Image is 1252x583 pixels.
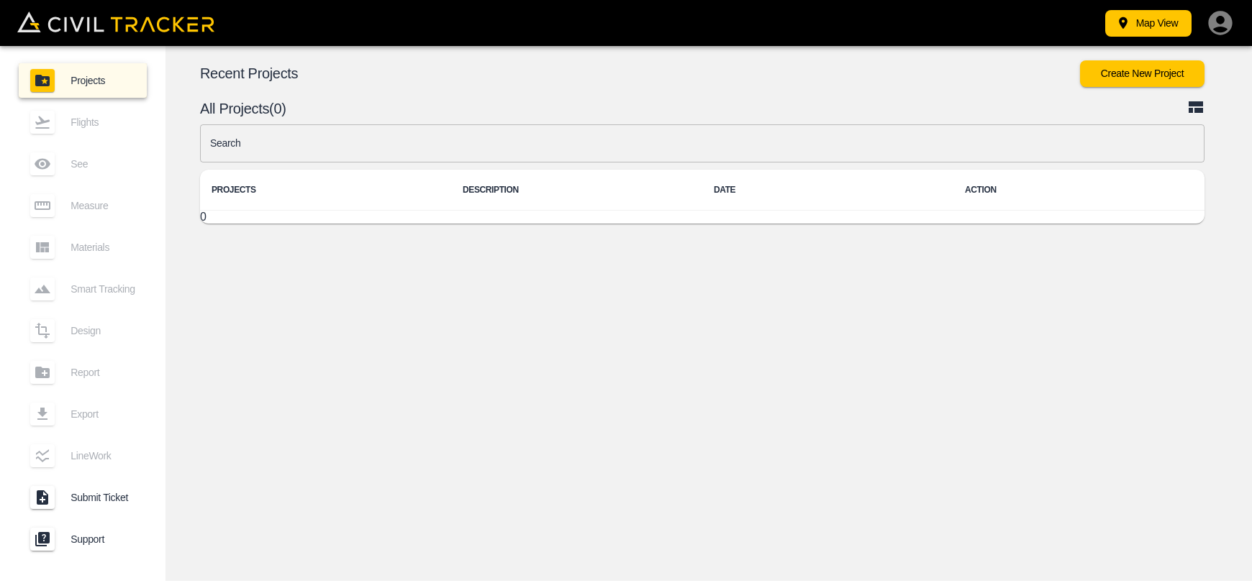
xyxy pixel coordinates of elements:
th: PROJECTS [200,170,451,211]
table: project-list-table [200,170,1205,224]
button: Map View [1105,10,1192,37]
img: Civil Tracker [17,12,214,32]
th: DATE [702,170,953,211]
a: Support [19,522,147,556]
button: Create New Project [1080,60,1205,87]
p: Recent Projects [200,68,1080,79]
a: Submit Ticket [19,480,147,515]
span: Support [71,533,135,545]
th: ACTION [953,170,1205,211]
tbody: 0 [200,211,1205,224]
span: Submit Ticket [71,492,135,503]
th: DESCRIPTION [451,170,702,211]
p: All Projects(0) [200,103,1187,114]
a: Projects [19,63,147,98]
span: Projects [71,75,135,86]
